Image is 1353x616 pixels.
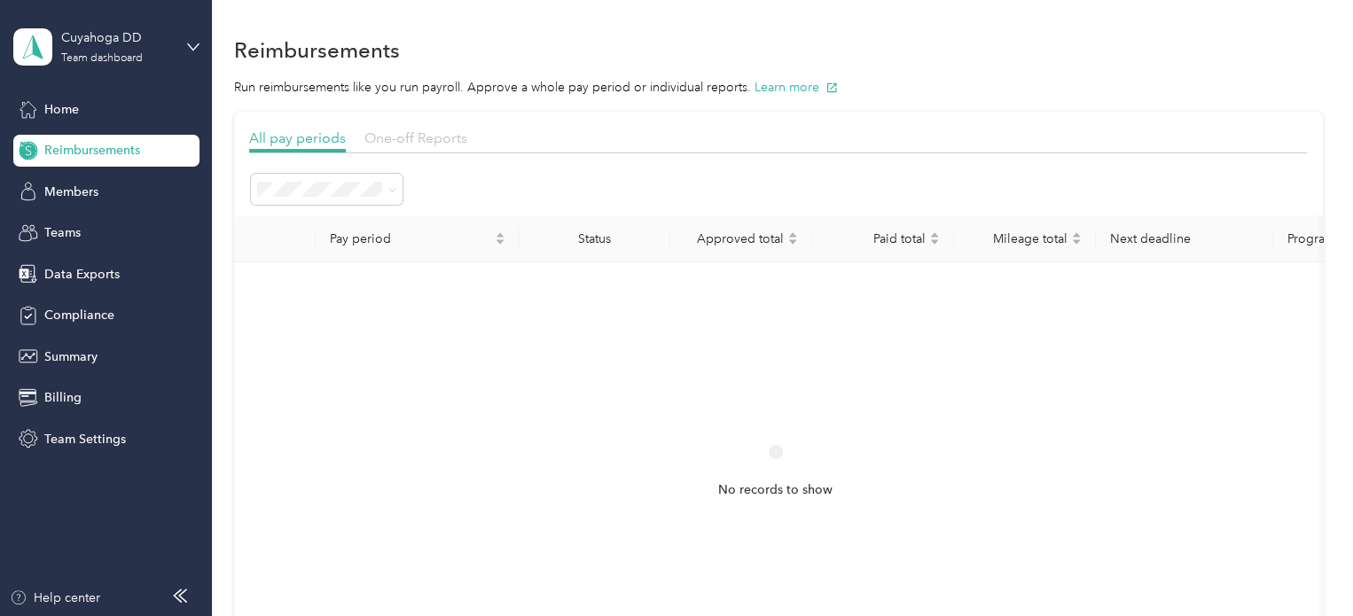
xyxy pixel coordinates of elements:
[1096,215,1273,262] th: Next deadline
[44,430,126,448] span: Team Settings
[968,231,1068,246] span: Mileage total
[44,183,98,201] span: Members
[249,129,346,146] span: All pay periods
[1071,237,1082,247] span: caret-down
[929,237,940,247] span: caret-down
[670,215,812,262] th: Approved total
[234,41,400,59] h1: Reimbursements
[234,78,1323,97] p: Run reimbursements like you run payroll. Approve a whole pay period or individual reports.
[330,231,491,246] span: Pay period
[10,589,100,607] button: Help center
[316,215,520,262] th: Pay period
[44,265,120,284] span: Data Exports
[364,129,467,146] span: One-off Reports
[929,230,940,240] span: caret-up
[755,78,838,97] button: Learn more
[44,388,82,407] span: Billing
[44,306,114,324] span: Compliance
[44,100,79,119] span: Home
[1254,517,1353,616] iframe: Everlance-gr Chat Button Frame
[44,141,140,160] span: Reimbursements
[534,231,656,246] div: Status
[44,223,81,242] span: Teams
[954,215,1096,262] th: Mileage total
[826,231,926,246] span: Paid total
[684,231,784,246] span: Approved total
[61,53,143,64] div: Team dashboard
[44,347,98,366] span: Summary
[787,237,798,247] span: caret-down
[812,215,954,262] th: Paid total
[495,237,505,247] span: caret-down
[1071,230,1082,240] span: caret-up
[787,230,798,240] span: caret-up
[495,230,505,240] span: caret-up
[61,28,172,47] div: Cuyahoga DD
[718,480,833,500] span: No records to show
